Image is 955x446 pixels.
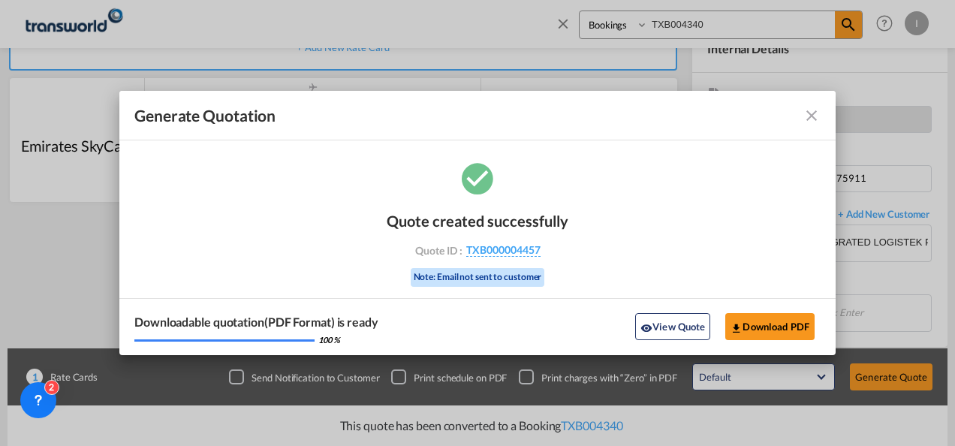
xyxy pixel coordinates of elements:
span: Generate Quotation [134,106,276,125]
button: icon-eyeView Quote [635,313,710,340]
md-dialog: Generate Quotation Quote ... [119,91,836,355]
div: Quote created successfully [387,212,568,230]
div: Note: Email not sent to customer [411,268,545,287]
span: TXB000004457 [466,243,541,257]
md-icon: icon-close fg-AAA8AD cursor m-0 [803,107,821,125]
button: Download PDF [725,313,815,340]
md-icon: icon-eye [640,322,652,334]
div: Downloadable quotation(PDF Format) is ready [134,314,378,330]
div: 100 % [318,334,340,345]
div: Quote ID : [390,243,565,257]
md-icon: icon-checkbox-marked-circle [459,159,496,197]
md-icon: icon-download [731,322,743,334]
